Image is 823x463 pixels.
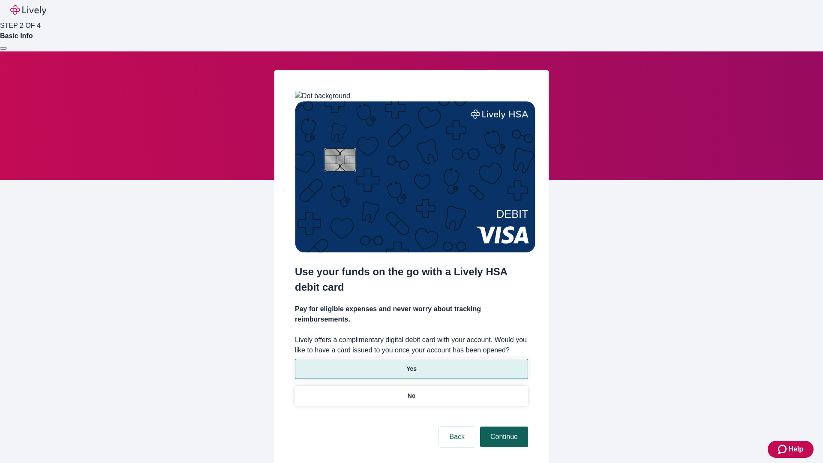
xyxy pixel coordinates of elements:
[295,91,350,101] img: Dot background
[295,335,528,355] label: Lively offers a complimentary digital debit card with your account. Would you like to have a card...
[295,359,528,379] button: Yes
[406,364,417,373] p: Yes
[295,264,528,295] h2: Use your funds on the go with a Lively HSA debit card
[439,427,475,447] button: Back
[10,5,46,15] img: Lively
[778,444,788,454] svg: Zendesk support icon
[295,304,528,325] h4: Pay for eligible expenses and never worry about tracking reimbursements.
[480,427,528,447] button: Continue
[768,441,814,458] button: Zendesk support iconHelp
[295,101,535,253] img: Debit card
[788,444,803,454] span: Help
[408,391,416,400] p: No
[295,386,528,406] button: No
